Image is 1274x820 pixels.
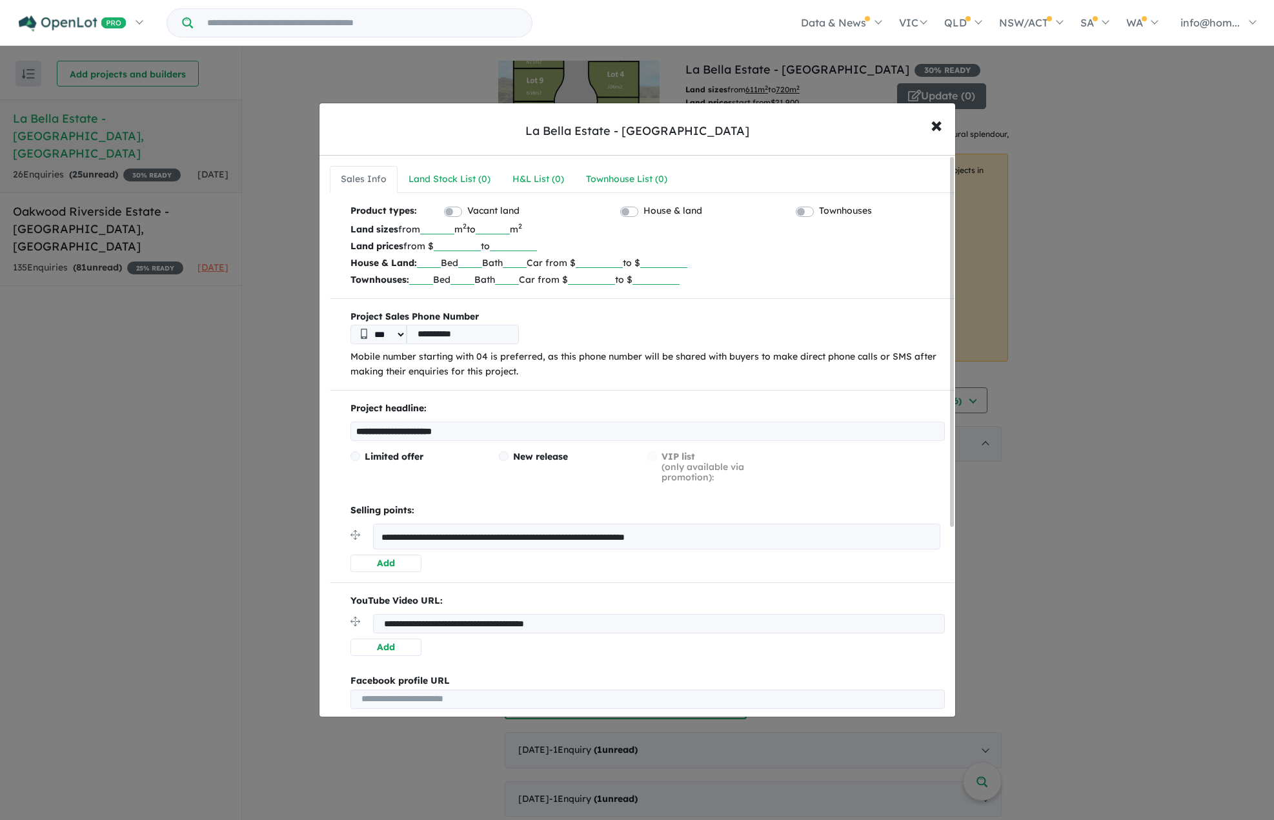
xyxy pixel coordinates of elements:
[350,555,422,572] button: Add
[518,221,522,231] sup: 2
[350,401,945,416] p: Project headline:
[463,221,467,231] sup: 2
[350,271,945,288] p: Bed Bath Car from $ to $
[350,530,360,540] img: drag.svg
[350,203,417,221] b: Product types:
[350,238,945,254] p: from $ to
[513,451,568,462] span: New release
[525,123,749,139] div: La Bella Estate - [GEOGRAPHIC_DATA]
[341,172,387,187] div: Sales Info
[350,221,945,238] p: from m to m
[409,172,490,187] div: Land Stock List ( 0 )
[350,223,398,235] b: Land sizes
[350,617,360,626] img: drag.svg
[350,274,409,285] b: Townhouses:
[350,675,450,686] b: Facebook profile URL
[196,9,529,37] input: Try estate name, suburb, builder or developer
[350,257,417,269] b: House & Land:
[361,329,367,339] img: Phone icon
[931,110,942,138] span: ×
[350,639,422,656] button: Add
[586,172,667,187] div: Townhouse List ( 0 )
[350,240,403,252] b: Land prices
[643,203,702,219] label: House & land
[350,309,945,325] b: Project Sales Phone Number
[365,451,423,462] span: Limited offer
[512,172,564,187] div: H&L List ( 0 )
[19,15,126,32] img: Openlot PRO Logo White
[350,254,945,271] p: Bed Bath Car from $ to $
[467,203,520,219] label: Vacant land
[350,349,945,380] p: Mobile number starting with 04 is preferred, as this phone number will be shared with buyers to m...
[819,203,872,219] label: Townhouses
[1180,16,1240,29] span: info@hom...
[350,503,945,518] p: Selling points:
[350,593,945,609] p: YouTube Video URL:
